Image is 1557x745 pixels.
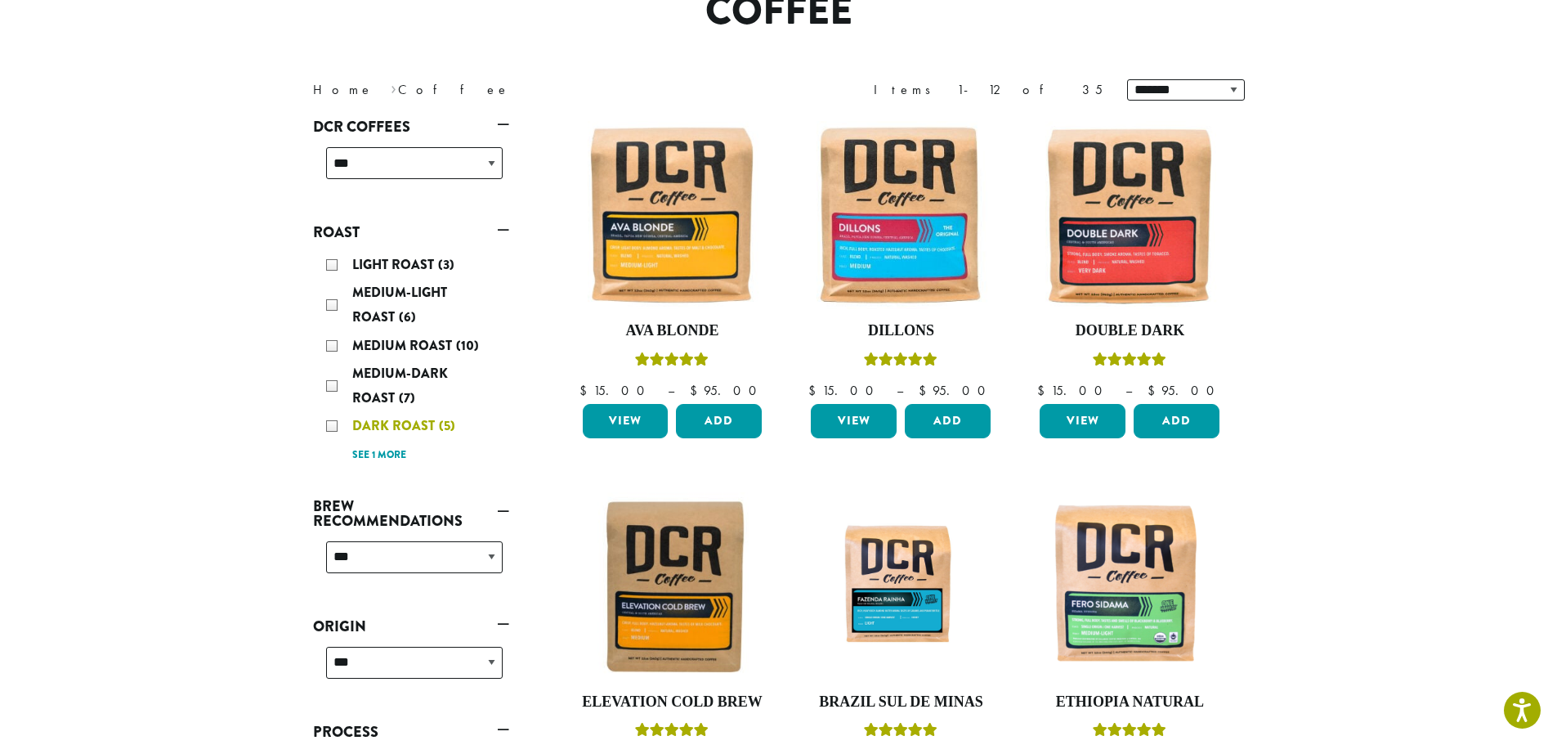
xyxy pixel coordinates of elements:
a: View [811,404,897,438]
bdi: 95.00 [1148,382,1222,399]
img: Ava-Blonde-12oz-1-300x300.jpg [578,121,766,309]
span: $ [808,382,822,399]
h4: Double Dark [1036,322,1224,340]
a: View [583,404,669,438]
bdi: 15.00 [808,382,881,399]
span: (6) [399,307,416,326]
img: Double-Dark-12oz-300x300.jpg [1036,121,1224,309]
a: See 1 more [352,447,406,464]
div: Items 1-12 of 35 [874,80,1103,100]
span: – [897,382,903,399]
h4: Ava Blonde [579,322,767,340]
span: $ [919,382,933,399]
span: (3) [438,255,454,274]
button: Add [676,404,762,438]
bdi: 95.00 [919,382,993,399]
img: Elevation-Cold-Brew-300x300.jpg [578,492,766,680]
span: Medium-Dark Roast [352,364,448,407]
div: Rated 5.00 out of 5 [864,350,937,375]
span: – [668,382,674,399]
div: Roast [313,246,509,473]
a: Roast [313,218,509,246]
span: Dark Roast [352,416,439,435]
span: (5) [439,416,455,435]
span: Light Roast [352,255,438,274]
div: Rated 5.00 out of 5 [1093,720,1166,745]
nav: Breadcrumb [313,80,754,100]
button: Add [905,404,991,438]
div: Rated 5.00 out of 5 [864,720,937,745]
h4: Dillons [807,322,995,340]
img: DCR-Fero-Sidama-Coffee-Bag-2019-300x300.png [1036,492,1224,680]
span: (7) [399,388,415,407]
a: Brew Recommendations [313,492,509,535]
h4: Ethiopia Natural [1036,693,1224,711]
span: $ [1148,382,1161,399]
bdi: 95.00 [690,382,764,399]
div: Rated 5.00 out of 5 [635,350,709,375]
a: DCR Coffees [313,113,509,141]
div: Brew Recommendations [313,535,509,593]
a: Home [313,81,374,98]
img: Dillons-12oz-300x300.jpg [807,121,995,309]
span: – [1125,382,1132,399]
span: Medium-Light Roast [352,283,447,326]
div: Rated 4.50 out of 5 [1093,350,1166,375]
a: DillonsRated 5.00 out of 5 [807,121,995,397]
h4: Elevation Cold Brew [579,693,767,711]
span: › [391,74,396,100]
button: Add [1134,404,1219,438]
bdi: 15.00 [1037,382,1110,399]
div: Origin [313,640,509,698]
a: Ava BlondeRated 5.00 out of 5 [579,121,767,397]
span: $ [579,382,593,399]
div: Rated 5.00 out of 5 [635,720,709,745]
span: Medium Roast [352,336,456,355]
img: Fazenda-Rainha_12oz_Mockup.jpg [807,516,995,657]
a: Double DarkRated 4.50 out of 5 [1036,121,1224,397]
a: View [1040,404,1125,438]
bdi: 15.00 [579,382,652,399]
a: Origin [313,613,509,640]
span: $ [690,382,704,399]
span: (10) [456,336,479,355]
h4: Brazil Sul De Minas [807,693,995,711]
span: $ [1037,382,1051,399]
div: DCR Coffees [313,141,509,199]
